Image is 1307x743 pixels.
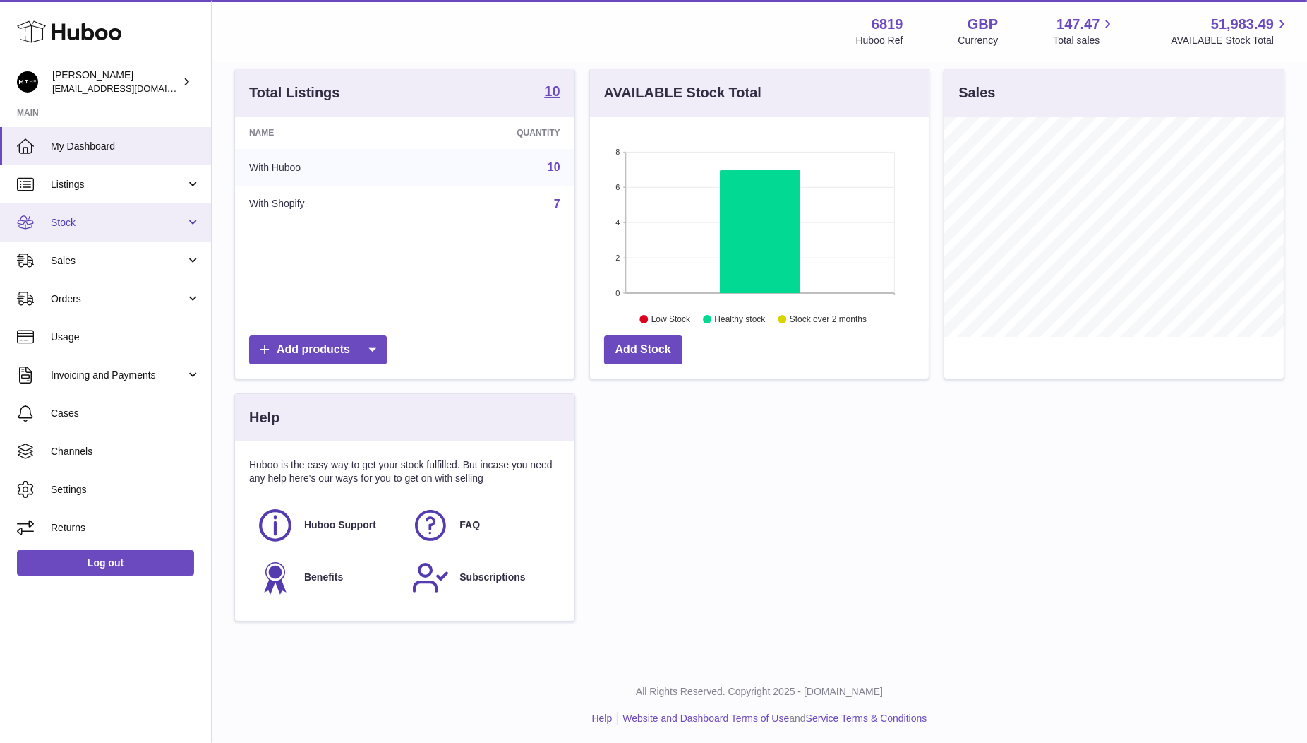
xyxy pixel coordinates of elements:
[51,216,186,230] span: Stock
[615,254,620,262] text: 2
[51,140,200,153] span: My Dashboard
[1171,34,1290,47] span: AVAILABLE Stock Total
[17,550,194,576] a: Log out
[256,506,397,545] a: Huboo Support
[256,559,397,597] a: Benefits
[223,685,1296,699] p: All Rights Reserved. Copyright 2025 - [DOMAIN_NAME]
[235,117,418,149] th: Name
[17,71,38,93] img: amar@mthk.com
[1211,15,1274,34] span: 51,983.49
[418,117,574,149] th: Quantity
[52,69,179,95] div: [PERSON_NAME]
[51,521,200,535] span: Returns
[411,506,553,545] a: FAQ
[958,83,995,102] h3: Sales
[651,314,691,324] text: Low Stock
[1053,15,1116,47] a: 147.47 Total sales
[592,713,613,724] a: Help
[615,148,620,156] text: 8
[615,183,620,191] text: 6
[872,15,903,34] strong: 6819
[622,713,789,724] a: Website and Dashboard Terms of Use
[51,445,200,458] span: Channels
[714,314,766,324] text: Healthy stock
[856,34,903,47] div: Huboo Ref
[51,407,200,420] span: Cases
[51,483,200,497] span: Settings
[51,254,186,268] span: Sales
[235,186,418,222] td: With Shopify
[249,458,560,485] p: Huboo is the easy way to get your stock fulfilled. But incase you need any help here's our ways f...
[51,292,186,306] span: Orders
[459,571,525,584] span: Subscriptions
[604,83,761,102] h3: AVAILABLE Stock Total
[52,83,207,94] span: [EMAIL_ADDRESS][DOMAIN_NAME]
[548,161,560,173] a: 10
[968,15,998,34] strong: GBP
[249,83,340,102] h3: Total Listings
[249,335,387,364] a: Add products
[544,84,560,98] strong: 10
[615,289,620,297] text: 0
[51,331,200,344] span: Usage
[51,178,186,191] span: Listings
[554,198,560,210] a: 7
[1056,15,1100,34] span: 147.47
[51,369,186,382] span: Invoicing and Payments
[604,335,682,364] a: Add Stock
[1053,34,1116,47] span: Total sales
[544,84,560,101] a: 10
[615,218,620,227] text: 4
[618,712,927,725] li: and
[304,571,343,584] span: Benefits
[806,713,927,724] a: Service Terms & Conditions
[1171,15,1290,47] a: 51,983.49 AVAILABLE Stock Total
[790,314,867,324] text: Stock over 2 months
[235,149,418,186] td: With Huboo
[958,34,999,47] div: Currency
[249,408,279,427] h3: Help
[459,518,480,532] span: FAQ
[411,559,553,597] a: Subscriptions
[304,518,376,532] span: Huboo Support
